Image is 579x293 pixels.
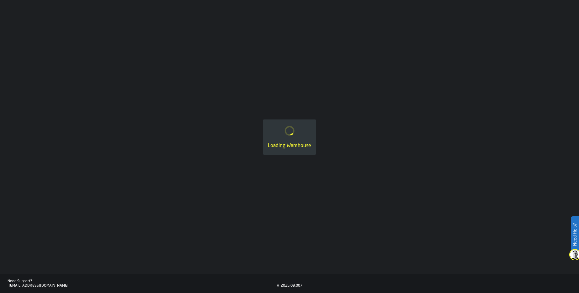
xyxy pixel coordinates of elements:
div: Loading Warehouse [268,142,311,150]
div: v. [277,284,279,288]
a: Need Support?[EMAIL_ADDRESS][DOMAIN_NAME] [8,279,277,288]
div: 2025.09.007 [281,284,302,288]
div: Need Support? [8,279,277,284]
div: [EMAIL_ADDRESS][DOMAIN_NAME] [9,284,277,288]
